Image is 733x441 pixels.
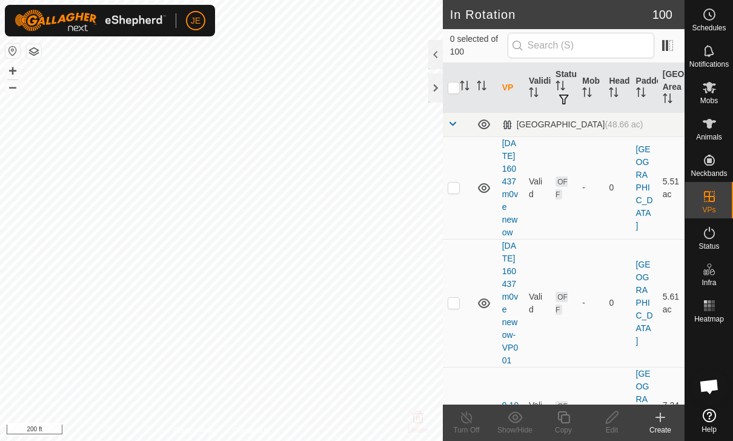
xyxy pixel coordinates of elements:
[502,138,518,237] a: [DATE] 160437m0ve new ow
[604,239,631,367] td: 0
[460,82,469,92] p-sorticon: Activate to sort
[502,241,518,365] a: [DATE] 160437m0ve new ow-VP001
[701,279,716,286] span: Infra
[5,44,20,58] button: Reset Map
[582,181,599,194] div: -
[5,64,20,78] button: +
[631,63,658,113] th: Paddock
[652,5,672,24] span: 100
[694,315,724,323] span: Heatmap
[556,177,568,200] span: OFF
[27,44,41,59] button: Map Layers
[524,63,551,113] th: Validity
[636,144,653,231] a: [GEOGRAPHIC_DATA]
[577,63,604,113] th: Mob
[702,206,715,214] span: VPs
[508,33,654,58] input: Search (S)
[605,120,643,129] span: (48.66 ac)
[556,82,565,92] p-sorticon: Activate to sort
[551,63,577,113] th: Status
[582,89,592,99] p-sorticon: Activate to sort
[685,404,733,438] a: Help
[529,89,539,99] p-sorticon: Activate to sort
[5,79,20,94] button: –
[691,368,728,405] div: Open chat
[477,82,486,92] p-sorticon: Activate to sort
[556,292,568,315] span: OFF
[556,401,568,424] span: OFF
[450,7,652,22] h2: In Rotation
[636,425,685,436] div: Create
[609,89,619,99] p-sorticon: Activate to sort
[588,425,636,436] div: Edit
[696,133,722,141] span: Animals
[663,95,672,105] p-sorticon: Activate to sort
[636,260,653,346] a: [GEOGRAPHIC_DATA]
[191,15,201,27] span: JE
[442,425,491,436] div: Turn Off
[701,426,717,433] span: Help
[491,425,539,436] div: Show/Hide
[497,63,524,113] th: VP
[698,243,719,250] span: Status
[524,239,551,367] td: Valid
[502,120,643,130] div: [GEOGRAPHIC_DATA]
[692,24,726,32] span: Schedules
[658,136,685,239] td: 5.51 ac
[524,136,551,239] td: Valid
[658,239,685,367] td: 5.61 ac
[604,136,631,239] td: 0
[689,61,729,68] span: Notifications
[700,97,718,104] span: Mobs
[539,425,588,436] div: Copy
[15,10,166,32] img: Gallagher Logo
[658,63,685,113] th: [GEOGRAPHIC_DATA] Area
[173,425,219,436] a: Privacy Policy
[636,89,646,99] p-sorticon: Activate to sort
[582,297,599,309] div: -
[450,33,508,58] span: 0 selected of 100
[604,63,631,113] th: Head
[502,400,519,423] a: 9.10-1
[233,425,269,436] a: Contact Us
[691,170,727,177] span: Neckbands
